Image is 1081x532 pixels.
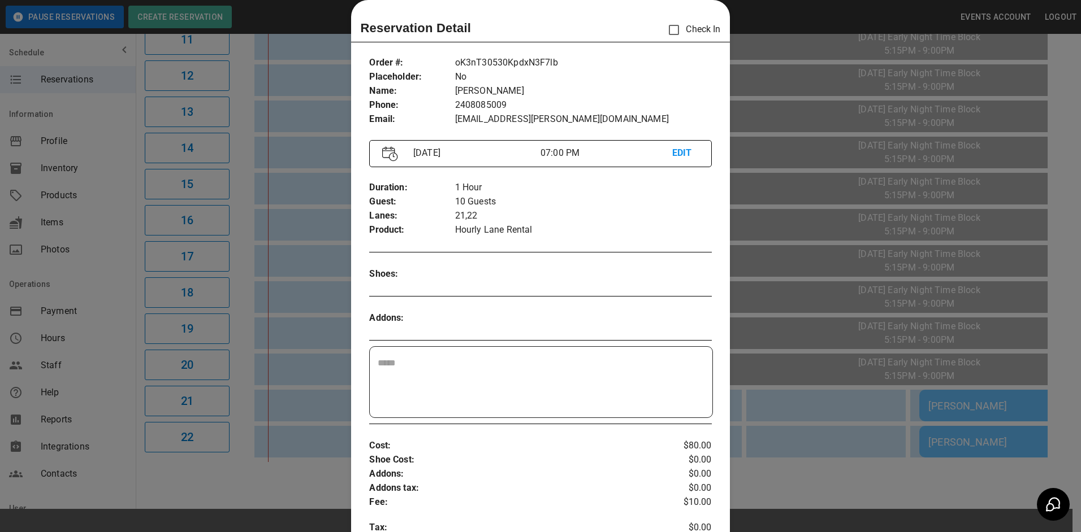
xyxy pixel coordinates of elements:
[369,112,455,127] p: Email :
[369,311,455,325] p: Addons :
[369,209,455,223] p: Lanes :
[672,146,699,160] p: EDIT
[662,18,720,42] p: Check In
[655,453,712,467] p: $0.00
[369,453,654,467] p: Shoe Cost :
[655,495,712,509] p: $10.00
[455,209,712,223] p: 21,22
[369,181,455,195] p: Duration :
[369,223,455,237] p: Product :
[369,98,455,112] p: Phone :
[455,98,712,112] p: 2408085009
[369,267,455,281] p: Shoes :
[369,195,455,209] p: Guest :
[455,223,712,237] p: Hourly Lane Rental
[369,56,455,70] p: Order # :
[369,439,654,453] p: Cost :
[455,84,712,98] p: [PERSON_NAME]
[369,467,654,481] p: Addons :
[369,84,455,98] p: Name :
[655,481,712,495] p: $0.00
[455,112,712,127] p: [EMAIL_ADDRESS][PERSON_NAME][DOMAIN_NAME]
[540,146,672,160] p: 07:00 PM
[382,146,398,162] img: Vector
[369,70,455,84] p: Placeholder :
[455,195,712,209] p: 10 Guests
[409,146,540,160] p: [DATE]
[369,481,654,495] p: Addons tax :
[655,467,712,481] p: $0.00
[455,56,712,70] p: oK3nT30530KpdxN3F7lb
[360,19,471,37] p: Reservation Detail
[455,181,712,195] p: 1 Hour
[455,70,712,84] p: No
[369,495,654,509] p: Fee :
[655,439,712,453] p: $80.00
